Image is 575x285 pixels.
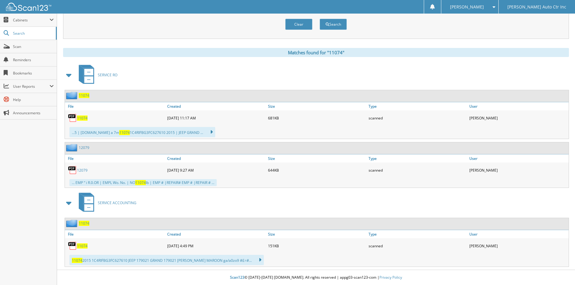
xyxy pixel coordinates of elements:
[267,112,367,124] div: 681KB
[267,102,367,110] a: Size
[379,275,402,280] a: Privacy Policy
[66,144,79,151] img: folder2.png
[13,84,50,89] span: User Reports
[13,17,50,23] span: Cabinets
[468,164,569,176] div: [PERSON_NAME]
[63,48,569,57] div: Matches found for "11074"
[230,275,244,280] span: Scan123
[13,97,54,102] span: Help
[68,113,77,122] img: PDF.png
[65,102,166,110] a: File
[79,145,89,150] a: 12079
[13,31,53,36] span: Search
[69,255,264,265] div: 2015 1C4RIFBG3FC627610 JEEP 179021 GRAND 179021 [PERSON_NAME] MAROON ga/a0zo9 #£=#...
[135,180,146,185] span: 11074
[267,164,367,176] div: 644KB
[68,241,77,250] img: PDF.png
[13,71,54,76] span: Bookmarks
[367,102,468,110] a: Type
[68,166,77,175] img: PDF.png
[367,164,468,176] div: scanned
[79,93,89,98] a: 11074
[166,154,267,163] a: Created
[367,154,468,163] a: Type
[79,221,89,226] a: 11074
[468,230,569,238] a: User
[468,240,569,252] div: [PERSON_NAME]
[75,63,117,87] a: SERVICE RO
[13,110,54,116] span: Announcements
[6,3,51,11] img: scan123-logo-white.svg
[545,256,575,285] iframe: Chat Widget
[166,164,267,176] div: [DATE] 9:27 AM
[57,270,575,285] div: © [DATE]-[DATE] [DOMAIN_NAME]. All rights reserved | appg03-scan123-com |
[166,102,267,110] a: Created
[75,191,136,215] a: SERVICE ACCOUNTING
[285,19,312,30] button: Clear
[166,240,267,252] div: [DATE] 4:49 PM
[468,154,569,163] a: User
[65,230,166,238] a: File
[468,102,569,110] a: User
[166,112,267,124] div: [DATE] 11:17 AM
[69,179,217,186] div: ... EMP “ i R.0.OR | EMPL Wo. No. | NO Ib | EMP # |REPAIR# EMP # |REPAIR # ...
[320,19,347,30] button: Search
[66,220,79,227] img: folder2.png
[98,72,117,78] span: SERVICE RO
[367,112,468,124] div: scanned
[507,5,566,9] span: [PERSON_NAME] Auto Ctr Inc
[267,240,367,252] div: 151KB
[119,130,130,135] span: 11074
[77,116,88,121] a: 11074
[66,92,79,99] img: folder2.png
[267,230,367,238] a: Size
[98,200,136,205] span: SERVICE ACCOUNTING
[77,243,88,249] a: 11074
[65,154,166,163] a: File
[468,112,569,124] div: [PERSON_NAME]
[13,57,54,62] span: Reminders
[77,168,88,173] a: 12079
[13,44,54,49] span: Scan
[367,240,468,252] div: scanned
[69,127,215,137] div: ...5 | [DOMAIN_NAME] a 7m 1C4RIFBG3FC627610 2015 | JEEP GRAND ...
[166,230,267,238] a: Created
[367,230,468,238] a: Type
[72,258,82,263] span: 11074
[267,154,367,163] a: Size
[450,5,484,9] span: [PERSON_NAME]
